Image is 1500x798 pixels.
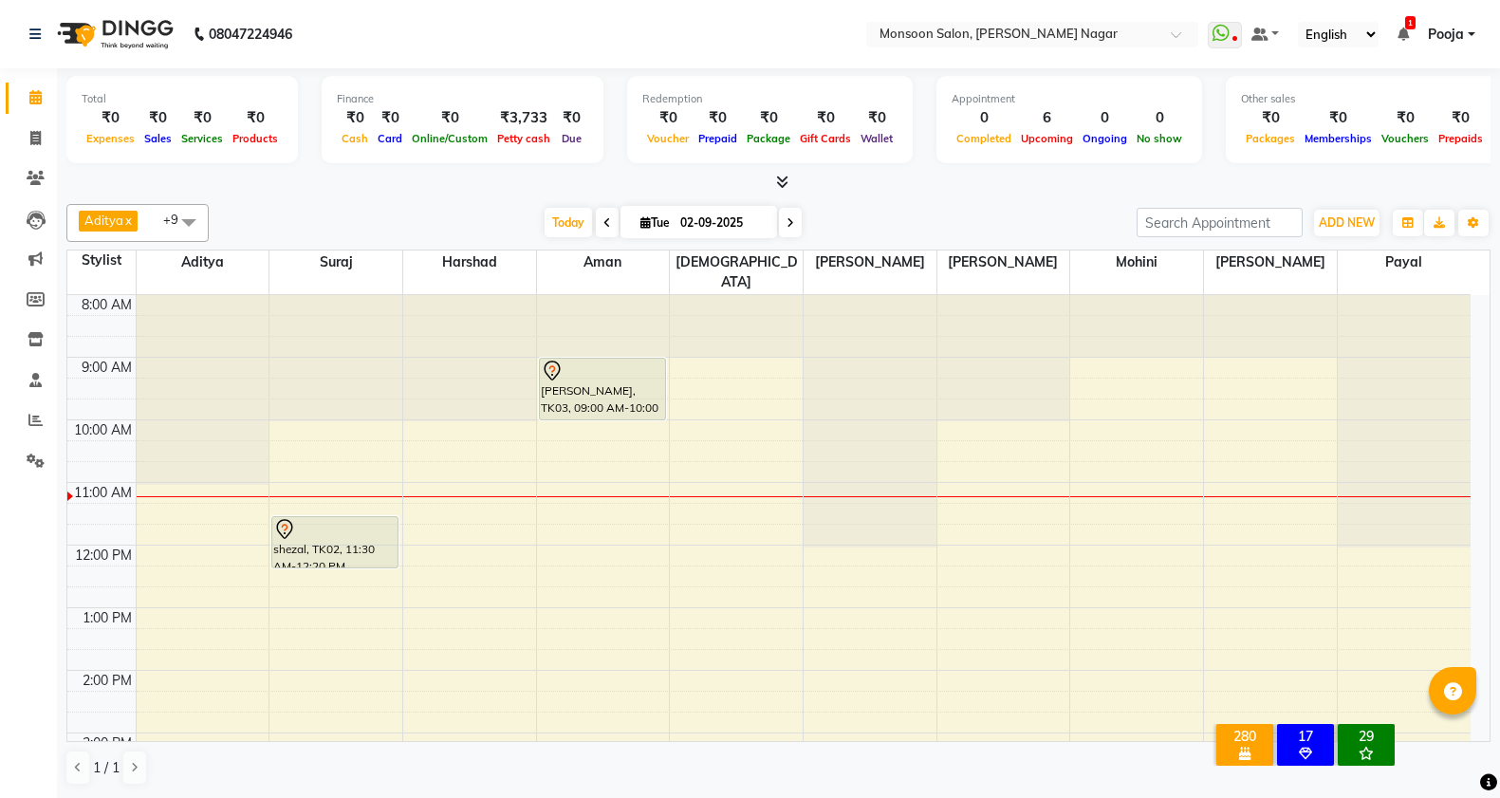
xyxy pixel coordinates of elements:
div: 1:00 PM [79,608,136,628]
span: 1 [1405,16,1416,29]
button: ADD NEW [1314,210,1380,236]
span: [PERSON_NAME] [804,251,936,274]
div: 2:00 PM [79,671,136,691]
div: ₹0 [742,107,795,129]
span: Aditya [84,213,123,228]
span: [PERSON_NAME] [937,251,1070,274]
span: Wallet [856,132,898,145]
div: ₹0 [795,107,856,129]
span: Gift Cards [795,132,856,145]
span: Card [373,132,407,145]
div: Appointment [952,91,1187,107]
div: ₹0 [555,107,588,129]
span: Voucher [642,132,694,145]
div: ₹0 [139,107,176,129]
div: ₹0 [1300,107,1377,129]
span: Prepaids [1434,132,1488,145]
div: ₹0 [228,107,283,129]
input: Search Appointment [1137,208,1303,237]
div: ₹0 [176,107,228,129]
div: ₹0 [1434,107,1488,129]
div: 8:00 AM [78,295,136,315]
span: Completed [952,132,1016,145]
span: ADD NEW [1319,215,1375,230]
span: Today [545,208,592,237]
span: Memberships [1300,132,1377,145]
span: Aditya [137,251,269,274]
div: 11:00 AM [70,483,136,503]
span: Suraj [269,251,402,274]
span: +9 [163,212,193,227]
span: Aman [537,251,670,274]
span: Sales [139,132,176,145]
div: 29 [1342,728,1391,745]
div: 6 [1016,107,1078,129]
span: Ongoing [1078,132,1132,145]
span: [DEMOGRAPHIC_DATA] [670,251,803,294]
div: 0 [952,107,1016,129]
span: [PERSON_NAME] [1204,251,1337,274]
span: Pooja [1428,25,1464,45]
div: 12:00 PM [71,546,136,566]
div: 17 [1281,728,1330,745]
div: 3:00 PM [79,733,136,753]
div: ₹0 [82,107,139,129]
div: ₹0 [856,107,898,129]
span: Cash [337,132,373,145]
span: Upcoming [1016,132,1078,145]
span: Due [557,132,586,145]
span: Petty cash [492,132,555,145]
div: 280 [1220,728,1269,745]
div: ₹0 [1377,107,1434,129]
a: x [123,213,132,228]
div: ₹0 [337,107,373,129]
span: Package [742,132,795,145]
span: Prepaid [694,132,742,145]
div: 10:00 AM [70,420,136,440]
span: Services [176,132,228,145]
div: ₹3,733 [492,107,555,129]
input: 2025-09-02 [675,209,769,237]
span: Harshad [403,251,536,274]
div: [PERSON_NAME], TK03, 09:00 AM-10:00 AM, Hair ([DEMOGRAPHIC_DATA]) - Hair Cut,Hair ([DEMOGRAPHIC_D... [540,359,665,419]
div: shezal, TK02, 11:30 AM-12:20 PM, Kerastase Scrub [272,517,398,567]
a: 1 [1398,26,1409,43]
iframe: chat widget [1420,722,1481,779]
div: Total [82,91,283,107]
span: Products [228,132,283,145]
span: 1 / 1 [93,758,120,778]
div: Stylist [67,251,136,270]
span: Tue [636,215,675,230]
span: Packages [1241,132,1300,145]
span: Vouchers [1377,132,1434,145]
img: logo [48,8,178,61]
b: 08047224946 [209,8,292,61]
span: No show [1132,132,1187,145]
div: ₹0 [407,107,492,129]
div: ₹0 [642,107,694,129]
div: Redemption [642,91,898,107]
div: 9:00 AM [78,358,136,378]
div: 0 [1078,107,1132,129]
div: ₹0 [694,107,742,129]
div: ₹0 [1241,107,1300,129]
span: Expenses [82,132,139,145]
span: Online/Custom [407,132,492,145]
div: Finance [337,91,588,107]
div: ₹0 [373,107,407,129]
span: Mohini [1070,251,1203,274]
div: 0 [1132,107,1187,129]
span: Payal [1338,251,1471,274]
